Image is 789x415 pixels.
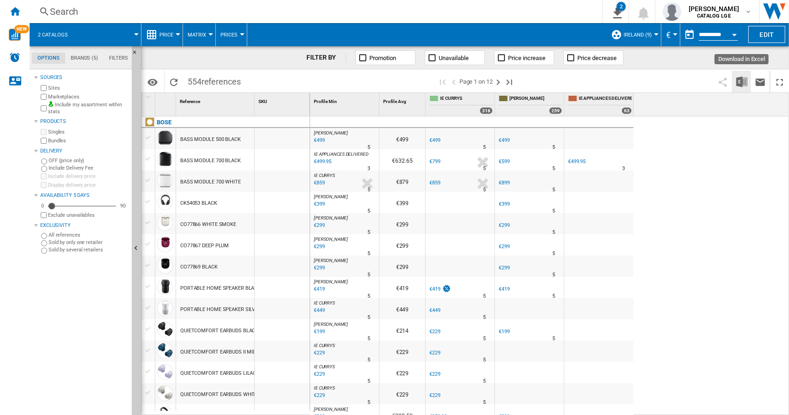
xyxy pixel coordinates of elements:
[178,93,254,107] div: Reference Sort None
[180,235,229,256] div: CO77867 DEEP PLUM
[49,246,128,253] label: Sold by several retailers
[49,165,128,171] label: Include Delivery Fee
[159,23,178,46] button: Price
[428,178,440,188] div: €859
[48,182,128,189] label: Display delivery price
[165,71,183,92] button: Reload
[312,221,325,230] div: Last updated : Tuesday, 7 October 2025 00:13
[497,221,510,230] div: €299
[429,350,440,356] div: €229
[663,2,681,21] img: profile.jpg
[312,93,379,107] div: Sort None
[379,171,425,192] div: €879
[499,180,510,186] div: €899
[367,270,370,280] div: Delivery Time : 5 days
[499,329,510,335] div: €199
[459,71,493,92] span: Page 1 on 12
[379,319,425,341] div: €214
[312,157,331,166] div: Last updated : Tuesday, 7 October 2025 06:34
[567,157,586,166] div: €499.95
[314,152,368,157] span: IE APPLIANCES DELIVERED
[428,93,495,116] div: IE CURRYS 318 offers sold by IE CURRYS
[367,249,370,258] div: Delivery Time : 5 days
[34,23,136,46] div: 2 catalogs
[379,128,425,149] div: €499
[497,263,510,273] div: €299
[104,53,134,64] md-tab-item: Filters
[314,385,335,391] span: IE CURRYS
[50,5,578,18] div: Search
[312,178,325,188] div: Last updated : Tuesday, 7 October 2025 06:53
[41,182,47,188] input: Display delivery price
[493,71,504,92] button: Next page
[48,128,128,135] label: Singles
[367,398,370,407] div: Delivery Time : 5 days
[38,32,68,38] span: 2 catalogs
[622,164,625,173] div: Delivery Time : 3 days
[611,23,656,46] div: Ireland (9)
[180,129,241,150] div: BASS MODULE 500 BLACK
[367,228,370,237] div: Delivery Time : 5 days
[312,136,325,145] div: Last updated : Tuesday, 7 October 2025 06:52
[49,232,128,238] label: All references
[188,23,211,46] div: Matrix
[41,212,47,218] input: Display delivery price
[771,71,789,92] button: Maximize
[41,103,47,114] input: Include my assortment within stats
[312,348,325,358] div: Last updated : Tuesday, 7 October 2025 00:29
[367,313,370,322] div: Delivery Time : 5 days
[41,94,47,100] input: Marketplaces
[552,185,555,195] div: Delivery Time : 5 days
[440,95,493,103] span: IE CURRYS
[666,23,675,46] button: €
[157,93,176,107] div: Sort None
[314,99,337,104] span: Profile Min
[689,4,739,13] span: [PERSON_NAME]
[736,76,747,87] img: excel-24x24.png
[483,334,486,343] div: Delivery Time : 5 days
[379,298,425,319] div: €449
[552,292,555,301] div: Delivery Time : 5 days
[483,292,486,301] div: Delivery Time : 5 days
[428,391,440,400] div: €229
[312,263,325,273] div: Last updated : Tuesday, 7 October 2025 00:13
[146,23,178,46] div: Price
[751,71,770,92] button: Send this report by email
[379,192,425,213] div: €399
[180,193,217,214] div: CK54053 BLACK
[180,214,236,235] div: CO77866 WHITE SMOKE
[9,29,21,41] img: wise-card.svg
[159,32,173,38] span: Price
[428,285,451,294] div: €419
[41,233,47,239] input: All references
[429,137,440,143] div: €499
[180,320,258,342] div: QUIETCOMFORT EARBUDS BLACK
[314,237,348,242] span: [PERSON_NAME]
[220,23,242,46] div: Prices
[617,2,626,11] div: 2
[483,313,486,322] div: Delivery Time : 5 days
[566,93,634,116] div: IE APPLIANCES DELIVERED 63 offers sold by IE APPLIANCES DELIVERED
[428,306,440,315] div: €449
[306,53,346,62] div: FILTER BY
[41,138,47,144] input: Bundles
[578,55,617,61] span: Price decrease
[428,157,440,166] div: €799
[38,23,77,46] button: 2 catalogs
[367,292,370,301] div: Delivery Time : 5 days
[499,244,510,250] div: €299
[379,383,425,404] div: €229
[180,342,285,363] div: QUIETCOMFORT EARBUDS II MIDNIGHT BLUE
[41,173,47,179] input: Include delivery price
[48,137,128,144] label: Bundles
[483,143,486,152] div: Delivery Time : 5 days
[497,200,510,209] div: €399
[497,327,510,336] div: €199
[41,240,47,246] input: Sold by only one retailer
[552,143,555,152] div: Delivery Time : 5 days
[483,355,486,365] div: Delivery Time : 5 days
[437,71,448,92] button: First page
[48,201,116,211] md-slider: Availability
[48,93,128,100] label: Marketplaces
[41,166,47,172] input: Include Delivery Fee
